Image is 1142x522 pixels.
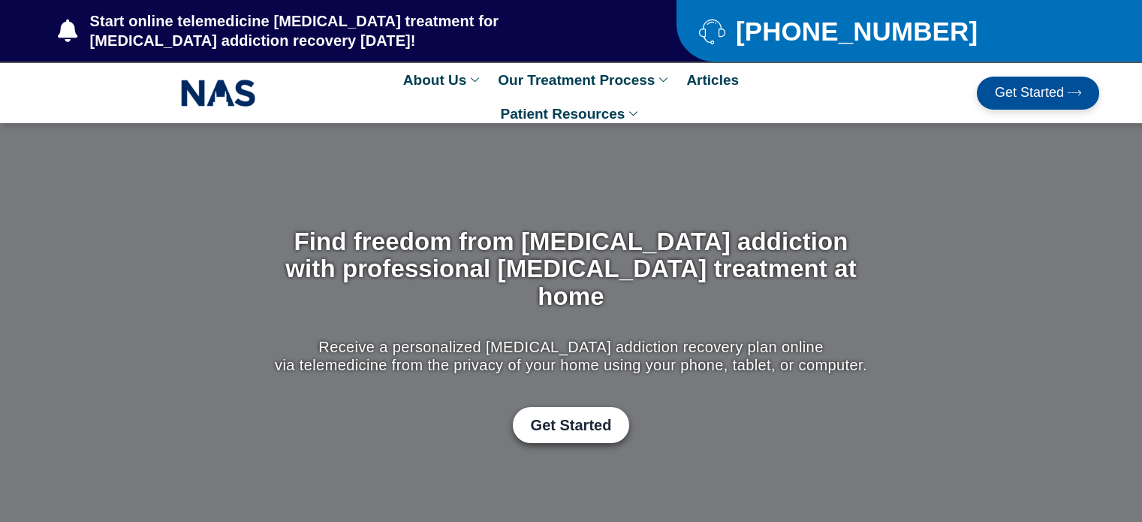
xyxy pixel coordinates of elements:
a: Start online telemedicine [MEDICAL_DATA] treatment for [MEDICAL_DATA] addiction recovery [DATE]! [58,11,616,50]
a: Our Treatment Process [490,63,679,97]
a: About Us [396,63,490,97]
img: NAS_email_signature-removebg-preview.png [181,76,256,110]
span: Get Started [995,86,1064,101]
span: Get Started [531,416,612,434]
a: Articles [679,63,746,97]
span: [PHONE_NUMBER] [732,22,978,41]
h1: Find freedom from [MEDICAL_DATA] addiction with professional [MEDICAL_DATA] treatment at home [271,228,871,310]
a: Get Started [513,407,630,443]
div: Get Started with Suboxone Treatment by filling-out this new patient packet form [271,407,871,443]
a: [PHONE_NUMBER] [699,18,1062,44]
a: Get Started [977,77,1099,110]
a: Patient Resources [493,97,649,131]
span: Start online telemedicine [MEDICAL_DATA] treatment for [MEDICAL_DATA] addiction recovery [DATE]! [86,11,617,50]
p: Receive a personalized [MEDICAL_DATA] addiction recovery plan online via telemedicine from the pr... [271,338,871,374]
